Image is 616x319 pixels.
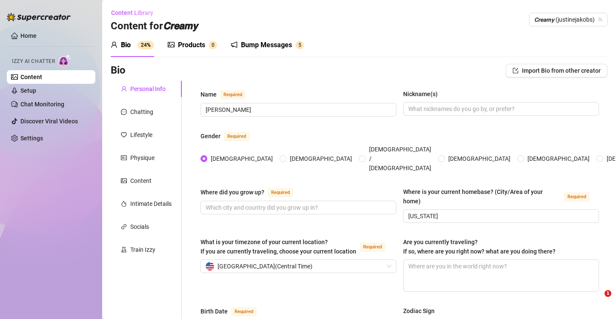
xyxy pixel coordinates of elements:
[201,131,259,141] label: Gender
[20,135,43,142] a: Settings
[445,154,514,163] span: [DEMOGRAPHIC_DATA]
[111,20,198,33] h3: Content for 𝘾𝙧𝙚𝙖𝙢𝙮
[218,260,312,273] span: [GEOGRAPHIC_DATA] ( Central Time )
[206,203,390,212] input: Where did you grow up?
[207,154,276,163] span: [DEMOGRAPHIC_DATA]
[138,41,154,49] sup: 24%
[111,41,117,48] span: user
[201,307,228,316] div: Birth Date
[201,89,255,100] label: Name
[111,9,153,16] span: Content Library
[403,187,561,206] div: Where is your current homebase? (City/Area of your home)
[524,154,593,163] span: [DEMOGRAPHIC_DATA]
[360,242,385,252] span: Required
[178,40,205,50] div: Products
[587,290,607,310] iframe: Intercom live chat
[20,118,78,125] a: Discover Viral Videos
[231,307,257,316] span: Required
[513,68,519,74] span: import
[20,32,37,39] a: Home
[268,188,293,197] span: Required
[403,306,441,316] label: Zodiac Sign
[403,89,444,99] label: Nickname(s)
[7,13,71,21] img: logo-BBDzfeDw.svg
[58,54,72,66] img: AI Chatter
[130,153,155,162] div: Physique
[168,41,175,48] span: picture
[522,67,601,74] span: Import Bio from other creator
[403,239,556,255] span: Are you currently traveling? If so, where are you right now? what are you doing there?
[111,64,126,77] h3: Bio
[224,132,249,141] span: Required
[111,6,160,20] button: Content Library
[231,41,238,48] span: notification
[201,239,356,255] span: What is your timezone of your current location? If you are currently traveling, choose your curre...
[287,154,355,163] span: [DEMOGRAPHIC_DATA]
[605,290,611,297] span: 1
[121,155,127,161] span: idcard
[121,86,127,92] span: user
[403,89,438,99] div: Nickname(s)
[121,109,127,115] span: message
[12,57,55,66] span: Izzy AI Chatter
[241,40,292,50] div: Bump Messages
[598,17,603,22] span: team
[121,40,131,50] div: Bio
[209,41,217,49] sup: 0
[201,306,266,316] label: Birth Date
[121,201,127,207] span: fire
[130,84,166,94] div: Personal Info
[206,105,390,114] input: Name
[130,245,155,254] div: Train Izzy
[121,178,127,184] span: picture
[534,13,602,26] span: 𝘾𝙧𝙚𝙖𝙢𝙮 (justinejakobs)
[206,262,214,271] img: us
[201,187,303,197] label: Where did you grow up?
[20,74,42,80] a: Content
[201,90,217,99] div: Name
[298,42,301,48] span: 5
[408,211,592,221] input: Where is your current homebase? (City/Area of your home)
[130,222,149,231] div: Socials
[564,192,590,202] span: Required
[201,188,264,197] div: Where did you grow up?
[295,41,304,49] sup: 5
[121,224,127,230] span: link
[121,132,127,138] span: heart
[220,90,246,100] span: Required
[506,64,607,77] button: Import Bio from other creator
[20,87,36,94] a: Setup
[130,176,152,185] div: Content
[201,131,221,141] div: Gender
[403,306,435,316] div: Zodiac Sign
[121,247,127,253] span: experiment
[130,199,172,208] div: Intimate Details
[20,101,64,108] a: Chat Monitoring
[366,145,435,173] span: [DEMOGRAPHIC_DATA] / [DEMOGRAPHIC_DATA]
[130,130,152,140] div: Lifestyle
[130,107,153,117] div: Chatting
[403,187,599,206] label: Where is your current homebase? (City/Area of your home)
[408,104,592,114] input: Nickname(s)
